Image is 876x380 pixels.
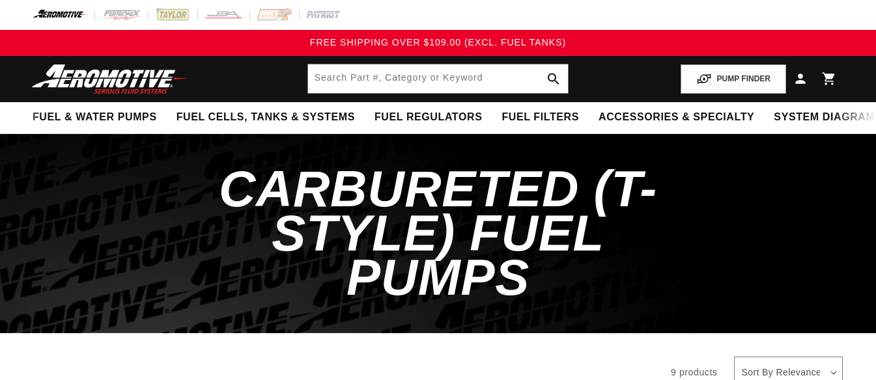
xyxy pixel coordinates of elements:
[502,111,579,124] span: Fuel Filters
[539,64,568,93] button: search button
[374,111,482,124] span: Fuel Regulators
[33,111,157,124] span: Fuel & Water Pumps
[671,367,717,377] span: 9 products
[365,102,492,133] summary: Fuel Regulators
[310,37,566,47] span: FREE SHIPPING OVER $109.00 (EXCL. FUEL TANKS)
[492,102,589,133] summary: Fuel Filters
[219,160,657,306] span: Carbureted (T-Style) Fuel Pumps
[167,102,365,133] summary: Fuel Cells, Tanks & Systems
[23,102,167,133] summary: Fuel & Water Pumps
[177,111,355,124] span: Fuel Cells, Tanks & Systems
[589,102,764,133] summary: Accessories & Specialty
[599,111,754,124] span: Accessories & Specialty
[681,64,786,94] button: PUMP FINDER
[28,64,191,94] img: Aeromotive
[308,64,569,93] input: Search by Part Number, Category or Keyword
